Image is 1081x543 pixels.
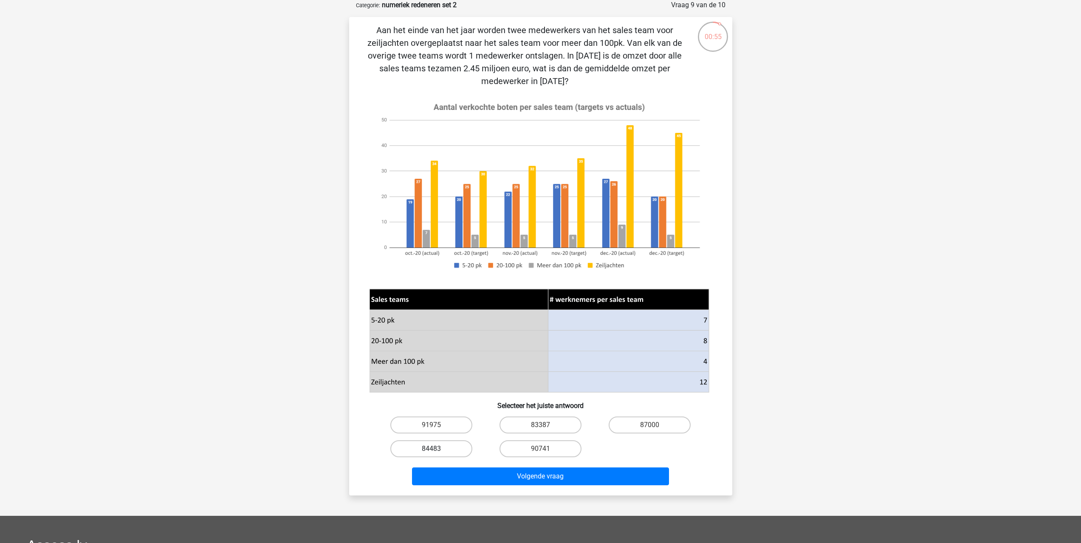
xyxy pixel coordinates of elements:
[412,467,669,485] button: Volgende vraag
[363,24,687,87] p: Aan het einde van het jaar worden twee medewerkers van het sales team voor zeiljachten overgeplaa...
[363,395,719,410] h6: Selecteer het juiste antwoord
[500,440,581,457] label: 90741
[356,2,380,8] small: Categorie:
[500,416,581,433] label: 83387
[390,440,472,457] label: 84483
[697,21,729,42] div: 00:55
[609,416,691,433] label: 87000
[390,416,472,433] label: 91975
[382,1,457,9] strong: numeriek redeneren set 2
